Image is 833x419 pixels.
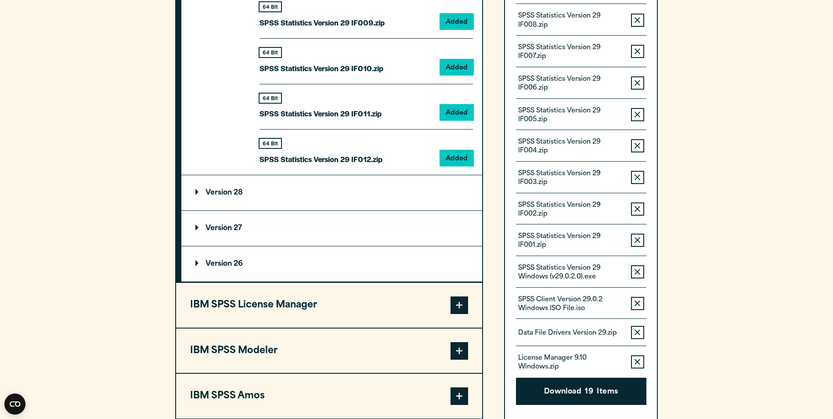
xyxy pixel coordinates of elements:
p: SPSS Statistics Version 29 IF010.zip [260,62,383,75]
p: SPSS Statistics Version 29 Windows (v29.0.2.0).exe [518,264,624,282]
p: SPSS Statistics Version 29 IF001.zip [518,232,624,250]
button: Download19Items [516,378,646,405]
p: SPSS Statistics Version 29 IF005.zip [518,106,624,124]
div: 64 Bit [260,139,281,148]
p: SPSS Client Version 29.0.2 Windows ISO File.iso [518,295,624,313]
p: SPSS Statistics Version 29 IF006.zip [518,75,624,92]
p: SPSS Statistics Version 29 IF003.zip [518,169,624,187]
button: Added [440,105,473,120]
p: Version 26 [195,260,243,267]
p: SPSS Statistics Version 29 IF007.zip [518,43,624,61]
button: Open CMP widget [4,394,25,415]
summary: Version 27 [181,211,482,246]
button: Added [440,14,473,29]
button: IBM SPSS Amos [176,374,482,419]
div: 64 Bit [260,48,281,57]
div: 64 Bit [260,2,281,11]
p: SPSS Statistics Version 29 IF008.zip [518,12,624,29]
p: SPSS Statistics Version 29 IF004.zip [518,138,624,155]
button: IBM SPSS License Manager [176,283,482,328]
button: Added [440,151,473,166]
summary: Version 26 [181,246,482,282]
summary: Version 28 [181,175,482,210]
p: SPSS Statistics Version 29 IF002.zip [518,201,624,218]
p: SPSS Statistics Version 29 IF011.zip [260,107,382,120]
div: 64 Bit [260,94,281,103]
button: Added [440,60,473,75]
p: License Manager 9.10 Windows.zip [518,354,624,371]
p: Version 28 [195,189,243,196]
p: Data File Drivers Version 29.zip [518,329,617,338]
span: 19 [585,386,593,398]
p: SPSS Statistics Version 29 IF012.zip [260,153,382,166]
p: Version 27 [195,225,242,232]
p: SPSS Statistics Version 29 IF009.zip [260,16,385,29]
button: IBM SPSS Modeler [176,329,482,373]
